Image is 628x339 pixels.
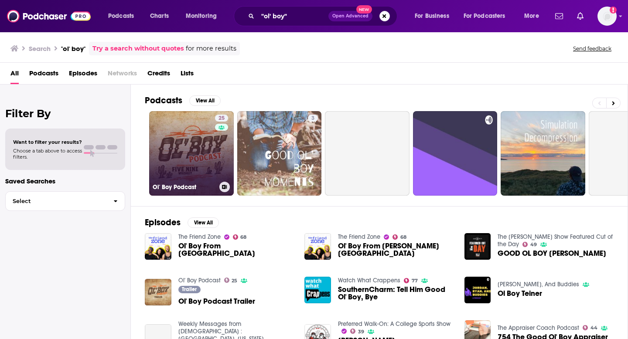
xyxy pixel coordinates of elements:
span: 68 [240,235,246,239]
a: Watch What Crappens [338,277,400,284]
button: Show profile menu [597,7,617,26]
a: 77 [404,278,418,283]
button: open menu [180,9,228,23]
span: Select [6,198,106,204]
a: Try a search without quotes [92,44,184,54]
a: Charts [144,9,174,23]
a: The Appraiser Coach Podcast [498,324,579,332]
a: Podcasts [29,66,58,84]
a: Lists [181,66,194,84]
span: for more results [186,44,236,54]
a: Ol' Boy Podcast [178,277,221,284]
a: Ol' Boy From Amistad [178,242,294,257]
span: 77 [412,279,418,283]
button: open menu [518,9,550,23]
span: 49 [530,243,537,247]
span: 44 [590,326,597,330]
h3: Search [29,44,51,53]
a: The Friend Zone [178,233,221,241]
span: 25 [232,279,237,283]
img: SouthernCharm: Tell Him Good Ol' Boy, Bye [304,277,331,303]
a: All [10,66,19,84]
h2: Podcasts [145,95,182,106]
span: Want to filter your results? [13,139,82,145]
button: Open AdvancedNew [328,11,372,21]
button: Send feedback [570,45,614,52]
span: New [356,5,372,14]
span: Logged in as TeemsPR [597,7,617,26]
h2: Filter By [5,107,125,120]
a: Episodes [69,66,97,84]
img: Ol' Boy Podcast Trailer [145,279,171,305]
a: 25 [215,115,228,122]
a: 3 [237,111,322,196]
a: 68 [233,234,247,240]
span: Networks [108,66,137,84]
span: Choose a tab above to access filters. [13,148,82,160]
a: Jordan, Ryan, And Buddies [498,281,579,288]
p: Saved Searches [5,177,125,185]
a: 3 [308,115,318,122]
span: For Podcasters [464,10,505,22]
a: SouthernCharm: Tell Him Good Ol' Boy, Bye [338,286,454,301]
span: 68 [400,235,406,239]
img: GOOD OL BOY BUDDY BROWN [464,233,491,260]
a: Show notifications dropdown [573,9,587,24]
span: Open Advanced [332,14,369,18]
h3: Ol' Boy Podcast [153,183,216,191]
input: Search podcasts, credits, & more... [258,9,328,23]
img: Ol' Boy From Beale Street [304,233,331,260]
img: Ol Boy Teiner [464,277,491,303]
a: Ol' Boy From Beale Street [338,242,454,257]
span: Ol' Boy From [GEOGRAPHIC_DATA] [178,242,294,257]
a: 44 [583,325,597,330]
button: open menu [102,9,145,23]
img: Podchaser - Follow, Share and Rate Podcasts [7,8,91,24]
span: 39 [358,330,364,334]
button: open menu [409,9,460,23]
a: Ol Boy Teiner [498,290,542,297]
img: Ol' Boy From Amistad [145,233,171,260]
button: Select [5,191,125,211]
a: 68 [392,234,406,240]
a: The Friend Zone [338,233,380,241]
button: open menu [458,9,518,23]
a: 49 [522,242,537,247]
button: View All [189,95,221,106]
button: View All [188,217,219,228]
span: Podcasts [108,10,134,22]
a: EpisodesView All [145,217,219,228]
span: GOOD OL BOY [PERSON_NAME] [498,250,606,257]
span: 3 [311,114,314,123]
span: Trailer [182,287,197,292]
img: User Profile [597,7,617,26]
a: 25 [224,278,238,283]
span: Ol' Boy From [PERSON_NAME][GEOGRAPHIC_DATA] [338,242,454,257]
a: Credits [147,66,170,84]
a: The Mike Calta Show Featured Cut of the Day [498,233,613,248]
a: Preferred Walk-On: A College Sports Show [338,320,451,328]
span: For Business [415,10,449,22]
div: Search podcasts, credits, & more... [242,6,406,26]
span: Monitoring [186,10,217,22]
span: More [524,10,539,22]
a: GOOD OL BOY BUDDY BROWN [498,250,606,257]
a: Ol' Boy Podcast Trailer [178,298,255,305]
h2: Episodes [145,217,181,228]
a: Show notifications dropdown [552,9,567,24]
span: Charts [150,10,169,22]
